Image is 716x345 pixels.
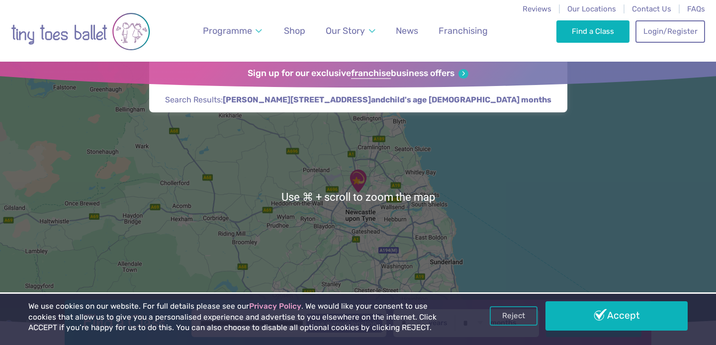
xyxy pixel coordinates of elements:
a: Login/Register [635,20,705,42]
a: Privacy Policy [249,302,301,311]
div: Sport@Gosforth [346,169,370,193]
a: Our Story [321,20,380,42]
a: Our Locations [567,4,616,13]
a: Contact Us [632,4,671,13]
span: Franchising [439,25,488,36]
a: Sign up for our exclusivefranchisebusiness offers [248,68,468,79]
span: [PERSON_NAME][STREET_ADDRESS] [223,94,371,105]
a: Accept [545,301,688,330]
strong: franchise [351,68,391,79]
span: Our Story [326,25,365,36]
a: Reviews [523,4,551,13]
img: tiny toes ballet [11,6,150,57]
a: Shop [279,20,310,42]
a: Programme [198,20,267,42]
a: FAQs [687,4,705,13]
span: Shop [284,25,305,36]
a: Franchising [434,20,492,42]
span: Programme [203,25,252,36]
span: News [396,25,418,36]
a: News [391,20,423,42]
a: Reject [490,306,537,325]
p: We use cookies on our website. For full details please see our . We would like your consent to us... [28,301,457,334]
span: child's age [DEMOGRAPHIC_DATA] months [385,94,551,105]
strong: and [223,95,551,104]
a: Find a Class [556,20,629,42]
